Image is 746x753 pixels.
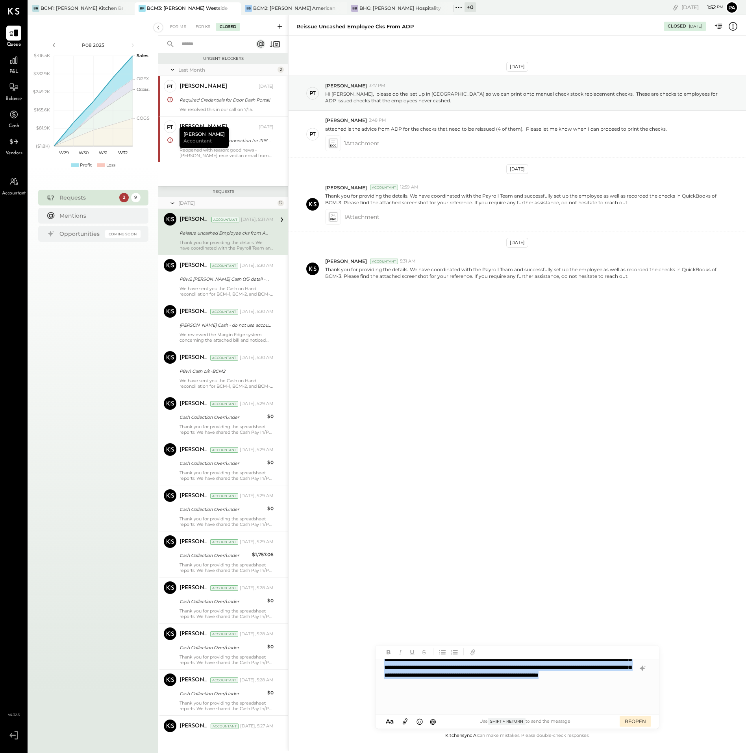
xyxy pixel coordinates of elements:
[180,321,271,329] div: [PERSON_NAME] Cash - do not use account used in ME on [DATE]
[180,538,209,546] div: [PERSON_NAME]
[210,631,238,637] div: Accountant
[7,41,21,48] span: Queue
[325,192,719,206] p: Thank you for providing the details. We have coordinated with the Payroll Team and successfully s...
[210,585,238,591] div: Accountant
[210,263,238,268] div: Accountant
[351,5,358,12] div: BB
[259,83,274,90] div: [DATE]
[180,562,274,573] div: Thank you for providing the spreadsheet reports. We have shared the Cash Pay In/Pay Out reconcili...
[267,413,274,420] div: $0
[180,676,209,684] div: [PERSON_NAME]
[34,53,50,58] text: $416.5K
[240,585,274,591] div: [DATE], 5:28 AM
[211,217,239,222] div: Accountant
[253,5,335,11] div: BCM2: [PERSON_NAME] American Cooking
[325,91,719,104] p: Hi [PERSON_NAME], please do the set up in [GEOGRAPHIC_DATA] so we can print onto manual check sto...
[419,647,429,657] button: Strikethrough
[216,23,240,31] div: Closed
[34,107,50,113] text: $165.6K
[210,355,238,361] div: Accountant
[210,401,238,407] div: Accountant
[344,135,379,151] span: 1 Attachment
[383,717,396,726] button: Aa
[180,654,274,665] div: Thank you for providing the spreadsheet reports. We have shared the Cash Pay In/Pay Out reconcili...
[192,23,214,31] div: For KS
[325,258,367,265] span: [PERSON_NAME]
[0,134,27,157] a: Vendors
[468,647,478,657] button: Add URL
[240,309,274,315] div: [DATE], 5:30 AM
[240,263,274,269] div: [DATE], 5:30 AM
[180,83,227,91] div: [PERSON_NAME]
[119,193,129,202] div: 2
[620,716,651,727] button: REOPEN
[180,275,271,283] div: P8w2 [PERSON_NAME] Cash 0/S detail - BCM3
[180,736,255,744] div: Cash Collection Over/Under
[180,96,271,104] div: Required Credentials for Door Dash Portal!
[180,700,274,711] div: Thank you for providing the spreadsheet reports. We have shared the Cash Pay In/Pay Out reconcili...
[59,230,101,238] div: Opportunities
[180,492,209,500] div: [PERSON_NAME]
[180,332,274,343] div: We reviewed the Margin Edge system concerning the attached bill and noticed that the [PERSON_NAME...
[137,115,150,121] text: COGS
[180,367,271,375] div: P8w1 Cash o/s -BCM2
[36,143,50,149] text: ($1.8K)
[726,1,738,14] button: Pa
[80,162,92,168] div: Profit
[0,26,27,48] a: Queue
[180,378,274,389] div: We have sent you the Cash on Hand reconciliation for BCM-1, BCM-2, and BCM-3 for Week 1 of Period...
[180,413,265,421] div: Cash Collection Over/Under
[428,716,439,726] button: @
[240,539,274,545] div: [DATE], 5:29 AM
[210,447,238,453] div: Accountant
[668,23,686,30] div: Closed
[400,184,418,191] span: 12:59 AM
[180,551,250,559] div: Cash Collection Over/Under
[180,400,209,408] div: [PERSON_NAME]
[437,647,448,657] button: Unordered List
[166,23,190,31] div: For Me
[32,5,39,12] div: BR
[267,643,274,651] div: $0
[180,516,274,527] div: Thank you for providing the spreadsheet reports. We have shared the Cash Pay In/Pay Out reconcili...
[278,67,284,73] div: 2
[137,53,148,58] text: Sales
[180,598,265,605] div: Cash Collection Over/Under
[180,644,265,651] div: Cash Collection Over/Under
[309,130,316,138] div: PT
[267,689,274,697] div: $0
[211,723,239,729] div: Accountant
[180,308,209,316] div: [PERSON_NAME]
[180,107,274,112] div: We resolved this in our call on 7/15.
[267,597,274,605] div: $0
[59,194,115,202] div: Requests
[240,723,274,729] div: [DATE], 5:27 AM
[369,83,385,89] span: 3:47 PM
[59,150,68,155] text: W29
[506,164,528,174] div: [DATE]
[180,354,209,362] div: [PERSON_NAME]
[162,189,284,194] div: Requests
[370,185,398,190] div: Accountant
[6,150,22,157] span: Vendors
[131,193,141,202] div: 9
[672,3,679,11] div: copy link
[33,89,50,94] text: $249.2K
[180,630,209,638] div: [PERSON_NAME]
[118,150,128,155] text: W32
[99,150,107,155] text: W31
[488,718,526,725] span: Shift + Return
[438,718,612,725] div: Use to send the message
[9,68,19,76] span: P&L
[162,56,284,61] div: Urgent Blockers
[325,126,667,132] p: attached is the advice from ADP for the checks that need to be reissued (4 of them). Please let m...
[33,71,50,76] text: $332.9K
[240,677,274,683] div: [DATE], 5:28 AM
[106,162,115,168] div: Loss
[36,125,50,131] text: $81.9K
[267,505,274,512] div: $0
[180,229,271,237] div: Reissue uncashed Employee cks from ADP
[178,200,276,206] div: [DATE]
[240,631,274,637] div: [DATE], 5:28 AM
[105,230,141,238] div: Coming Soon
